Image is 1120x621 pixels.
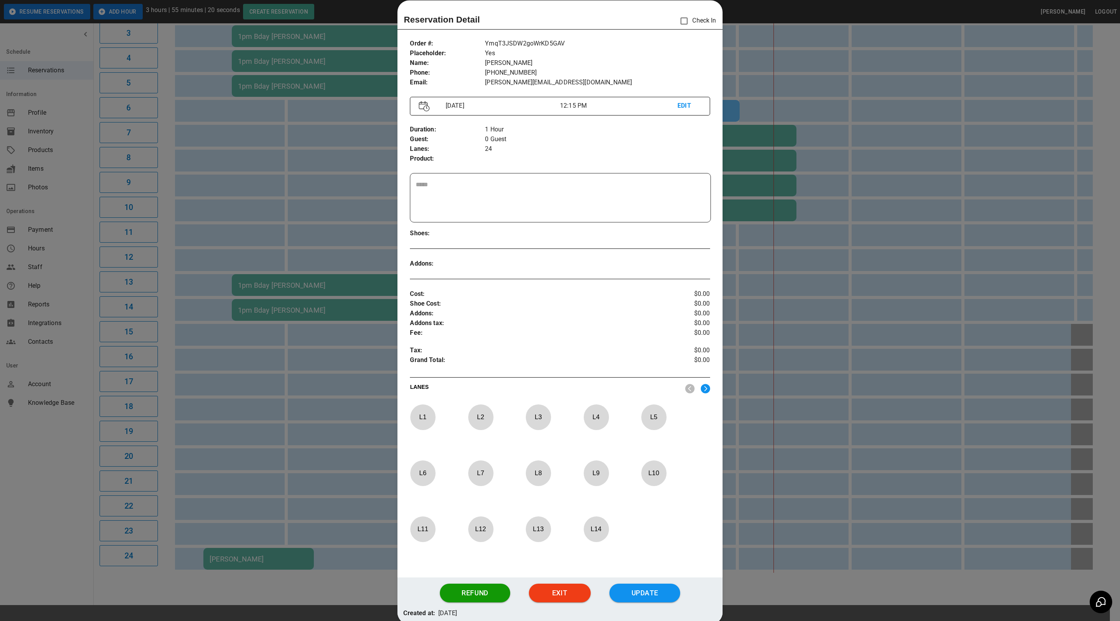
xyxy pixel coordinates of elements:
p: Duration : [410,125,485,135]
p: YmqT3JSDW2goWrKD5GAV [485,39,710,49]
p: $0.00 [660,355,710,367]
p: Grand Total : [410,355,660,367]
p: Product : [410,154,485,164]
p: L 14 [583,520,609,538]
p: 1 Hour [485,125,710,135]
button: Update [609,584,680,602]
img: Vector [419,101,430,112]
p: $0.00 [660,289,710,299]
p: L 5 [641,408,667,426]
p: [DATE] [443,101,560,110]
p: Addons tax : [410,318,660,328]
p: Shoes : [410,229,485,238]
p: 0 Guest [485,135,710,144]
p: L 7 [468,464,493,482]
p: [PHONE_NUMBER] [485,68,710,78]
p: EDIT [677,101,701,111]
img: right.svg [701,384,710,394]
p: Cost : [410,289,660,299]
p: 24 [485,144,710,154]
p: LANES [410,383,679,394]
p: $0.00 [660,318,710,328]
p: Fee : [410,328,660,338]
p: Addons : [410,259,485,269]
p: Shoe Cost : [410,299,660,309]
p: L 12 [468,520,493,538]
p: $0.00 [660,328,710,338]
p: Tax : [410,346,660,355]
p: Check In [676,13,716,29]
p: $0.00 [660,346,710,355]
p: L 1 [410,408,436,426]
p: Phone : [410,68,485,78]
p: L 4 [583,408,609,426]
button: Exit [529,584,591,602]
p: Lanes : [410,144,485,154]
p: [DATE] [438,609,457,618]
p: L 2 [468,408,493,426]
p: $0.00 [660,299,710,309]
p: L 9 [583,464,609,482]
p: L 6 [410,464,436,482]
p: L 13 [525,520,551,538]
p: Order # : [410,39,485,49]
p: Name : [410,58,485,68]
p: Created at: [403,609,435,618]
img: nav_left.svg [685,384,695,394]
p: [PERSON_NAME][EMAIL_ADDRESS][DOMAIN_NAME] [485,78,710,87]
p: [PERSON_NAME] [485,58,710,68]
p: 12:15 PM [560,101,677,110]
p: Addons : [410,309,660,318]
p: Placeholder : [410,49,485,58]
button: Refund [440,584,510,602]
p: L 10 [641,464,667,482]
p: Guest : [410,135,485,144]
p: L 8 [525,464,551,482]
p: $0.00 [660,309,710,318]
p: Email : [410,78,485,87]
p: L 11 [410,520,436,538]
p: L 3 [525,408,551,426]
p: Reservation Detail [404,13,480,26]
p: Yes [485,49,710,58]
